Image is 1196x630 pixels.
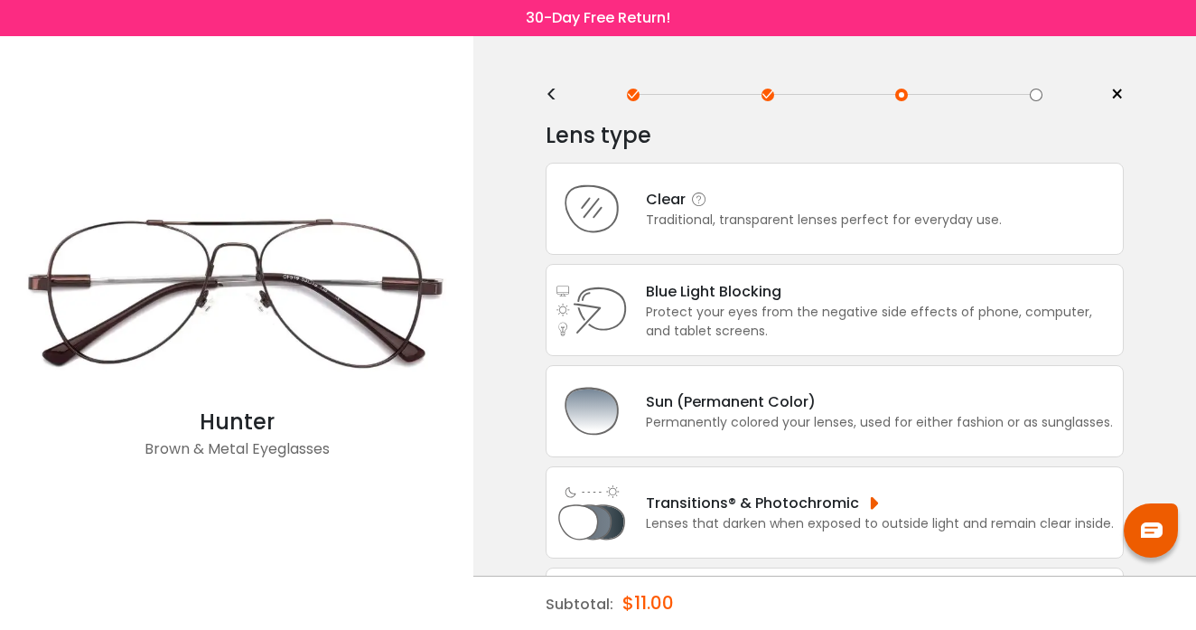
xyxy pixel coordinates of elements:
[9,438,464,475] div: Brown & Metal Eyeglasses
[646,303,1114,341] div: Protect your eyes from the negative side effects of phone, computer, and tablet screens.
[622,577,674,629] div: $11.00
[9,406,464,438] div: Hunter
[646,390,1113,413] div: Sun (Permanent Color)
[1110,81,1124,108] span: ×
[1097,81,1124,108] a: ×
[556,375,628,447] img: Sun
[546,88,573,102] div: <
[646,413,1113,432] div: Permanently colored your lenses, used for either fashion or as sunglasses.
[646,188,1002,211] div: Clear
[646,280,1114,303] div: Blue Light Blocking
[646,514,1114,533] div: Lenses that darken when exposed to outside light and remain clear inside.
[556,476,628,549] img: Light Adjusting
[646,492,1114,514] div: Transitions® & Photochromic
[9,178,464,406] img: Brown Hunter - Metal Eyeglasses
[646,211,1002,230] div: Traditional, transparent lenses perfect for everyday use.
[1141,522,1163,538] img: chat
[546,118,1124,154] div: Lens type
